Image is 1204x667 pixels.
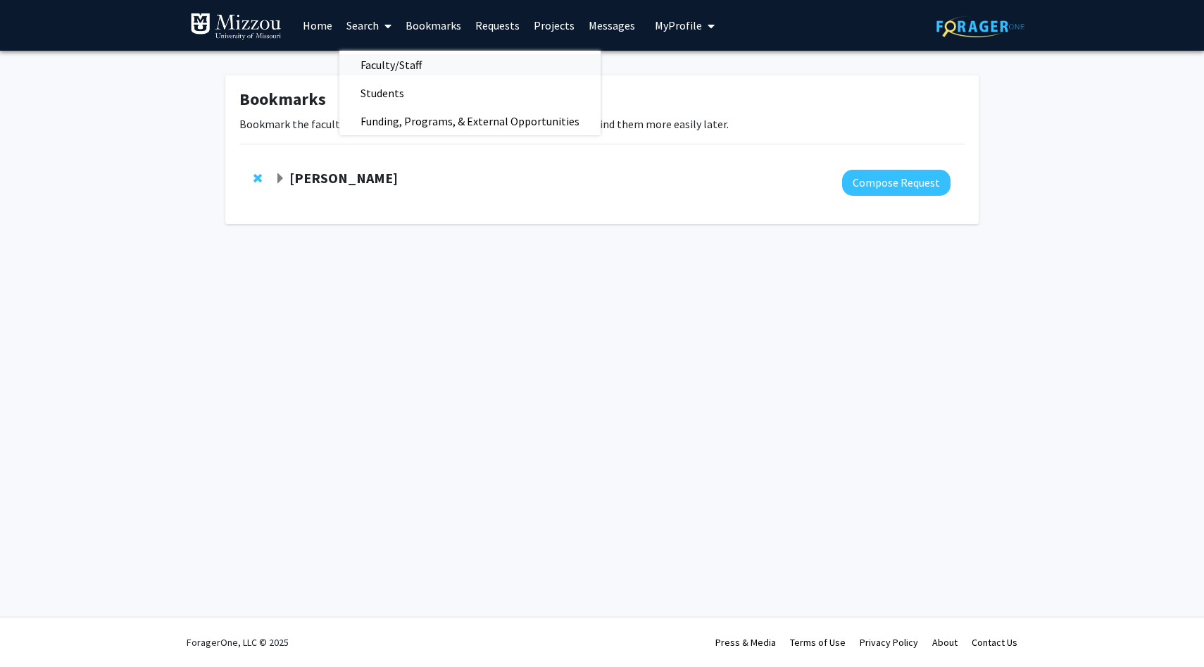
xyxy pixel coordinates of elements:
[339,54,601,75] a: Faculty/Staff
[11,604,60,656] iframe: Chat
[582,1,642,50] a: Messages
[239,89,965,110] h1: Bookmarks
[239,116,965,132] p: Bookmark the faculty/staff you are interested in working with to help you find them more easily l...
[339,111,601,132] a: Funding, Programs, & External Opportunities
[527,1,582,50] a: Projects
[339,51,443,79] span: Faculty/Staff
[972,636,1017,649] a: Contact Us
[655,18,702,32] span: My Profile
[715,636,776,649] a: Press & Media
[253,173,262,184] span: Remove Yujiang Fang from bookmarks
[275,173,286,185] span: Expand Yujiang Fang Bookmark
[468,1,527,50] a: Requests
[187,618,289,667] div: ForagerOne, LLC © 2025
[932,636,958,649] a: About
[339,107,601,135] span: Funding, Programs, & External Opportunities
[936,15,1024,37] img: ForagerOne Logo
[339,79,425,107] span: Students
[842,170,951,196] button: Compose Request to Yujiang Fang
[339,1,399,50] a: Search
[790,636,846,649] a: Terms of Use
[296,1,339,50] a: Home
[399,1,468,50] a: Bookmarks
[190,13,282,41] img: University of Missouri Logo
[339,82,601,104] a: Students
[289,169,398,187] strong: [PERSON_NAME]
[860,636,918,649] a: Privacy Policy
